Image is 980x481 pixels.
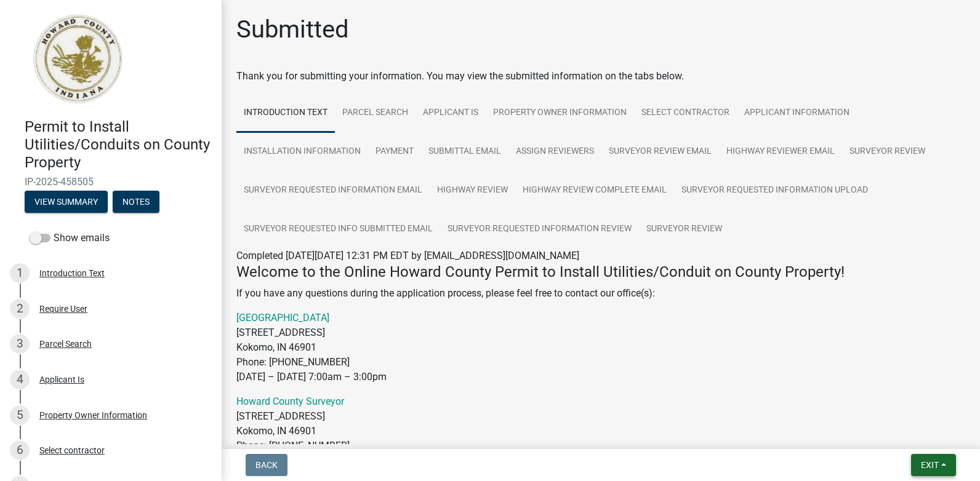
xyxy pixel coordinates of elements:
[430,171,515,210] a: Highway Review
[236,250,579,261] span: Completed [DATE][DATE] 12:31 PM EDT by [EMAIL_ADDRESS][DOMAIN_NAME]
[10,299,30,319] div: 2
[421,132,508,172] a: Submittal Email
[236,132,368,172] a: Installation Information
[236,171,430,210] a: Surveyor REQUESTED Information Email
[236,396,344,407] a: Howard County Surveyor
[39,446,105,455] div: Select contractor
[236,312,329,324] a: [GEOGRAPHIC_DATA]
[113,198,159,208] wm-modal-confirm: Notes
[236,15,349,44] h1: Submitted
[674,171,875,210] a: Surveyor Requested Information UPLOAD
[737,93,857,133] a: Applicant Information
[515,171,674,210] a: Highway Review Complete Email
[601,132,719,172] a: Surveyor Review Email
[25,176,197,188] span: IP-2025-458505
[634,93,737,133] a: Select contractor
[416,93,486,133] a: Applicant Is
[335,93,416,133] a: Parcel Search
[10,405,30,425] div: 5
[10,440,30,460] div: 6
[236,210,440,249] a: Surveyor Requested Info SUBMITTED Email
[113,191,159,213] button: Notes
[236,93,335,133] a: Introduction Text
[842,132,933,172] a: Surveyor Review
[719,132,842,172] a: Highway Reviewer Email
[508,132,601,172] a: Assign Reviewers
[25,198,108,208] wm-modal-confirm: Summary
[911,454,956,476] button: Exit
[39,375,84,384] div: Applicant Is
[246,454,287,476] button: Back
[255,460,278,470] span: Back
[236,69,965,84] div: Thank you for submitting your information. You may view the submitted information on the tabs below.
[236,394,965,468] p: [STREET_ADDRESS] Kokomo, IN 46901 Phone: [PHONE_NUMBER] [DATE] – [DATE] 8:00am – 4:00pm
[25,118,212,171] h4: Permit to Install Utilities/Conduits on County Property
[10,334,30,354] div: 3
[39,411,147,419] div: Property Owner Information
[921,460,939,470] span: Exit
[236,311,965,384] p: [STREET_ADDRESS] Kokomo, IN 46901 Phone: [PHONE_NUMBER] [DATE] – [DATE] 7:00am – 3:00pm
[10,263,30,283] div: 1
[486,93,634,133] a: Property Owner Information
[368,132,421,172] a: Payment
[39,269,105,277] div: Introduction Text
[39,304,87,313] div: Require User
[25,13,130,105] img: Howard County, Indiana
[10,370,30,389] div: 4
[30,231,110,245] label: Show emails
[440,210,639,249] a: Surveyor Requested Information REVIEW
[236,263,965,281] h4: Welcome to the Online Howard County Permit to Install Utilities/Conduit on County Property!
[39,340,92,348] div: Parcel Search
[25,191,108,213] button: View Summary
[639,210,729,249] a: Surveyor Review
[236,286,965,301] p: If you have any questions during the application process, please feel free to contact our office(s):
